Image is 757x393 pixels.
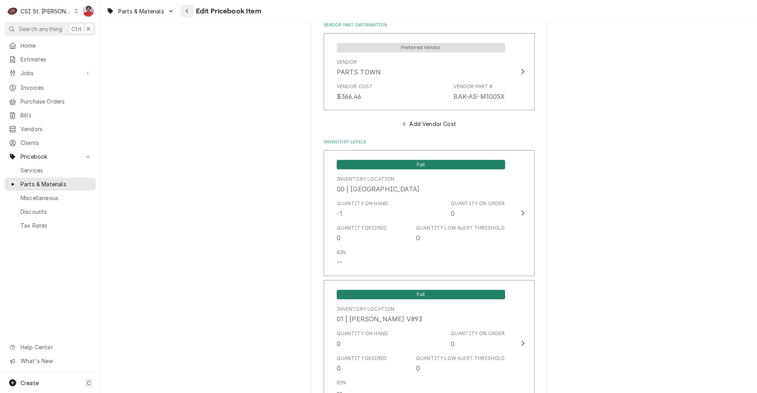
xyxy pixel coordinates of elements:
[324,139,535,145] label: Inventory Levels
[5,81,96,94] a: Invoices
[324,22,535,129] div: Vendor Part Information
[21,357,91,365] span: What's New
[324,33,535,110] button: Update Vendor Part Cost
[7,6,18,17] div: C
[87,25,91,33] span: K
[337,249,346,256] div: Bin
[416,355,505,362] div: Quantity Low Alert Threshold
[21,7,72,15] div: CSI St. [PERSON_NAME]
[337,306,395,313] div: Inventory Location
[5,136,96,149] a: Clients
[5,178,96,191] a: Parts & Materials
[21,208,92,216] span: Discounts
[337,200,388,207] div: Quantity on Hand
[337,290,505,299] span: Full
[453,83,492,90] div: Vendor Part #
[337,159,505,169] div: Full
[103,5,177,18] a: Go to Parts & Materials
[337,42,505,52] div: Preferred Vendor
[451,339,455,349] div: 0
[337,314,423,324] div: 01 | [PERSON_NAME] V#93
[337,200,388,218] div: Quantity on Hand
[337,330,388,348] div: Quantity on Hand
[337,330,388,337] div: Quantity on Hand
[7,6,18,17] div: CSI St. Louis's Avatar
[451,330,505,348] div: Quantity on Order
[21,343,91,351] span: Help Center
[194,6,261,17] span: Edit Pricebook Item
[5,109,96,122] a: Bills
[337,176,420,194] div: Location
[83,6,94,17] div: NF
[5,39,96,52] a: Home
[337,43,505,52] span: Preferred Vendor
[21,152,80,161] span: Pricebook
[21,55,92,63] span: Estimates
[21,41,92,50] span: Home
[5,341,96,354] a: Go to Help Center
[453,83,505,101] div: Vendor Part #
[337,289,505,299] div: Full
[416,224,505,232] div: Quantity Low Alert Threshold
[5,122,96,135] a: Vendors
[337,209,342,218] div: -1
[5,164,96,177] a: Services
[337,379,346,386] div: Bin
[337,233,341,243] div: 0
[118,7,164,15] span: Parts & Materials
[71,25,82,33] span: Ctrl
[181,5,194,17] button: Navigate back
[21,180,92,188] span: Parts & Materials
[416,355,505,373] div: Quantity Low Alert Threshold
[5,53,96,66] a: Estimates
[451,200,505,207] div: Quantity on Order
[337,224,387,232] div: Quantity Desired
[416,233,420,243] div: 0
[337,355,387,373] div: Quantity Desired
[5,95,96,108] a: Purchase Orders
[337,59,357,66] div: Vendor
[401,119,458,130] button: Add Vendor Cost
[21,166,92,174] span: Services
[5,205,96,218] a: Discounts
[5,67,96,80] a: Go to Jobs
[451,330,505,337] div: Quantity on Order
[337,355,387,362] div: Quantity Desired
[21,125,92,133] span: Vendors
[416,363,420,373] div: 0
[21,97,92,106] span: Purchase Orders
[21,83,92,92] span: Invoices
[21,194,92,202] span: Miscellaneous
[21,221,92,230] span: Tax Rates
[5,150,96,163] a: Go to Pricebook
[87,379,91,387] span: C
[324,22,535,28] label: Vendor Part Information
[337,59,381,77] div: Vendor
[5,191,96,204] a: Miscellaneous
[337,92,362,101] div: $366.46
[337,363,341,373] div: 0
[21,139,92,147] span: Clients
[337,67,381,77] div: PARTS TOWN
[5,22,96,36] button: Search anythingCtrlK
[337,83,373,90] div: Vendor Cost
[451,200,505,218] div: Quantity on Order
[19,25,62,33] span: Search anything
[337,258,342,267] div: --
[337,83,373,101] div: Vendor Cost
[337,249,346,267] div: Bin
[416,224,505,243] div: Quantity Low Alert Threshold
[5,219,96,232] a: Tax Rates
[337,160,505,169] span: Full
[337,224,387,243] div: Quantity Desired
[337,306,423,324] div: Location
[337,339,341,349] div: 0
[324,150,535,276] button: Update Inventory Level
[337,184,420,194] div: 00 | [GEOGRAPHIC_DATA]
[451,209,455,218] div: 0
[83,6,94,17] div: Nicholas Faubert's Avatar
[21,380,39,386] span: Create
[5,354,96,367] a: Go to What's New
[21,69,80,77] span: Jobs
[21,111,92,119] span: Bills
